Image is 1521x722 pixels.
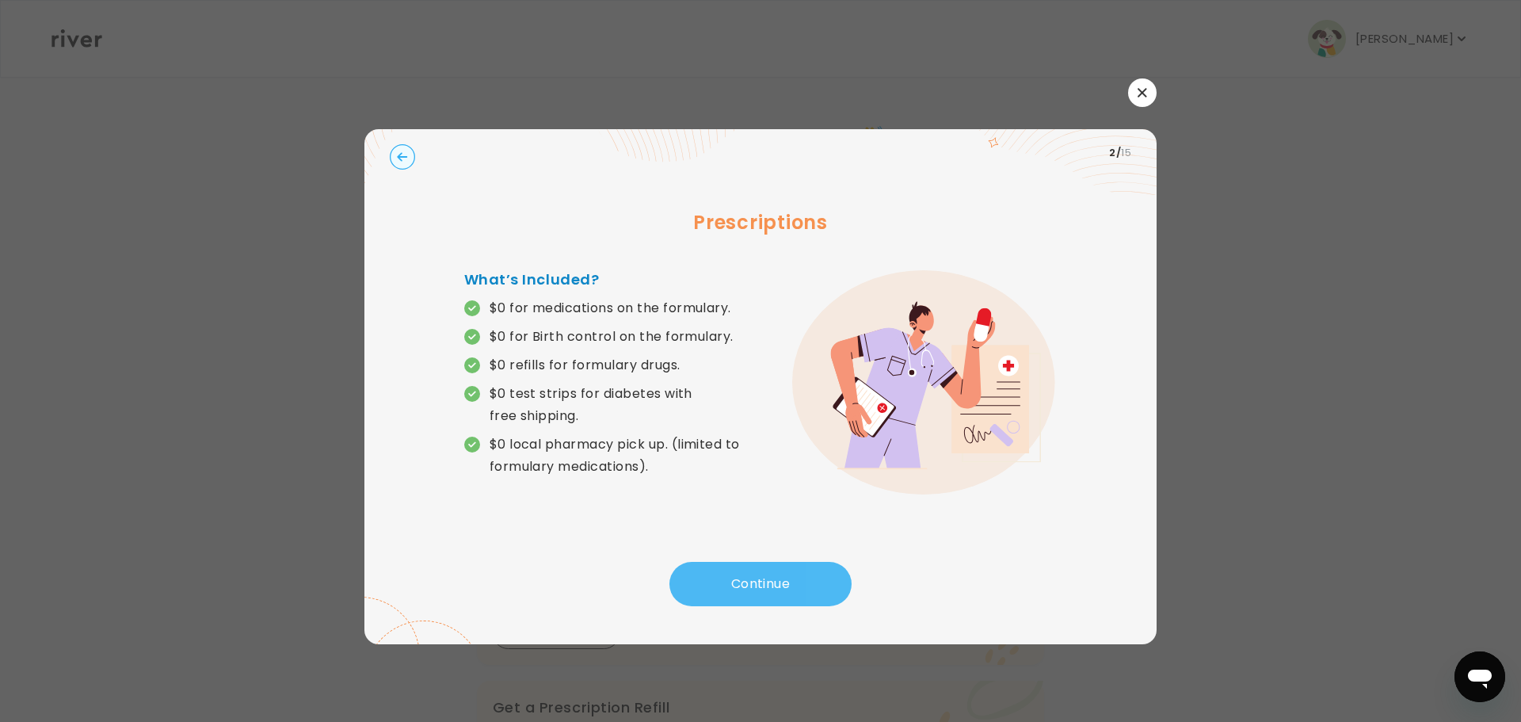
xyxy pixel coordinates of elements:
p: $0 refills for formulary drugs. [490,354,680,376]
img: error graphic [792,270,1057,495]
p: $0 for Birth control on the formulary. [490,326,734,348]
p: $0 for medications on the formulary. [490,297,731,319]
p: $0 test strips for diabetes with free shipping. [490,383,760,427]
h3: Prescriptions [390,208,1131,237]
iframe: Button to launch messaging window [1454,651,1505,702]
h4: What’s Included? [464,269,760,291]
button: Continue [669,562,852,606]
p: $0 local pharmacy pick up. (limited to formulary medications). [490,434,760,478]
